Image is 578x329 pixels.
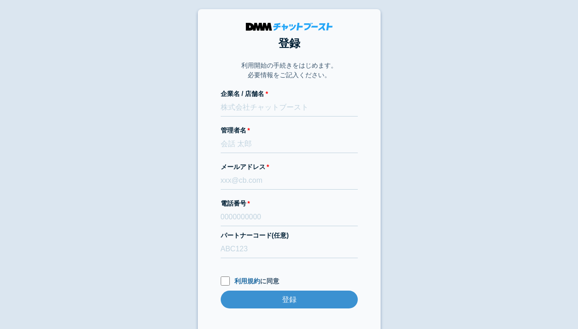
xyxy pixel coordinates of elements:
[221,135,358,153] input: 会話 太郎
[221,208,358,226] input: 0000000000
[221,240,358,258] input: ABC123
[234,277,260,285] a: 利用規約
[221,291,358,308] input: 登録
[241,61,337,80] p: 利用開始の手続きをはじめます。 必要情報をご記入ください。
[221,172,358,190] input: xxx@cb.com
[221,35,358,52] h1: 登録
[221,99,358,117] input: 株式会社チャットブースト
[221,231,358,240] label: パートナーコード(任意)
[221,126,358,135] label: 管理者名
[221,276,358,286] label: に同意
[221,276,230,286] input: 利用規約に同意
[221,199,358,208] label: 電話番号
[221,162,358,172] label: メールアドレス
[221,89,358,99] label: 企業名 / 店舗名
[246,23,333,31] img: DMMチャットブースト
